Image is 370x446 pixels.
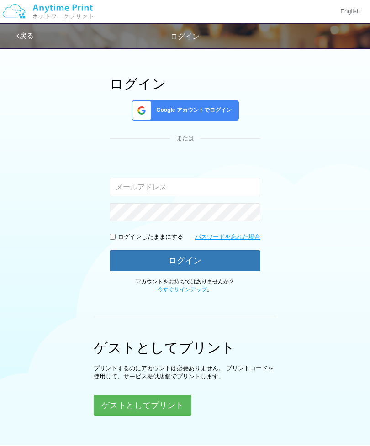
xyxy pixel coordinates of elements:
button: ゲストとしてプリント [94,395,191,416]
a: 戻る [16,32,34,40]
a: 今すぐサインアップ [158,286,207,293]
span: Google アカウントでログイン [153,106,232,114]
input: メールアドレス [110,178,260,196]
button: ログイン [110,250,260,271]
span: 。 [158,286,212,293]
p: ログインしたままにする [118,233,183,241]
div: または [110,134,260,143]
span: ログイン [170,32,200,40]
h1: ログイン [110,76,260,91]
p: プリントするのにアカウントは必要ありません。 プリントコードを使用して、サービス提供店舗でプリントします。 [94,364,276,381]
h1: ゲストとしてプリント [94,340,276,355]
a: パスワードを忘れた場合 [195,233,260,241]
p: アカウントをお持ちではありませんか？ [110,278,260,294]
